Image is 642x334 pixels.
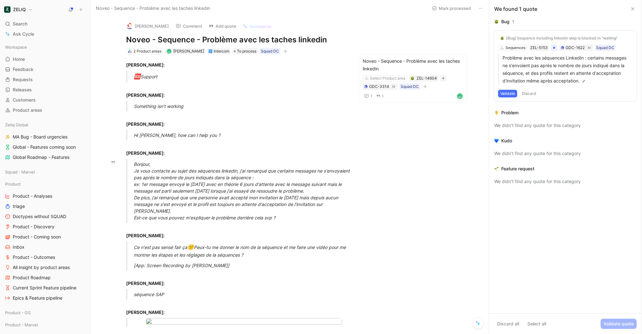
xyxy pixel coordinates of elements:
span: Global Roadmap - Features [13,154,69,160]
span: Product - Outcomes [13,254,55,260]
span: Product - GG [5,309,31,316]
img: ZELIQ [4,6,11,13]
a: MA Bug - Board urgencies [3,132,88,142]
span: All insight by product areas [13,264,70,271]
span: Squad - Marvel [5,169,35,175]
div: : [126,302,346,316]
div: Squad - Marvel [3,167,88,177]
span: Requests [13,76,33,83]
span: Doctypes without SQUAD [13,213,66,220]
img: 💙 [494,139,499,143]
img: 🪲 [500,36,504,40]
img: 🌱 [494,167,499,171]
img: avatar [167,49,171,53]
button: 1 [363,92,374,100]
img: pen.svg [581,79,586,83]
div: Ce n'est pas sensé fair ça Peux-tu me donner le nom de la séquence et me faire une vidéo pour me ... [134,243,354,258]
div: We didn’t find any quote for this category [494,150,637,157]
button: logo[PERSON_NAME] [124,21,172,31]
span: Epics & Feature pipeline [13,295,62,301]
div: [App: Screen Recording by [PERSON_NAME]] [134,262,354,269]
span: [PERSON_NAME] [173,49,204,53]
div: We found 1 quote [494,5,537,13]
a: Releases [3,85,88,95]
span: Product [5,181,21,187]
a: All insight by product areas [3,263,88,272]
strong: [PERSON_NAME] [126,281,164,286]
a: Doctypes without SQUAD [3,212,88,221]
div: Workspace [3,42,88,52]
span: Noveo - Sequence - Problème avec les taches linkedin [96,4,210,12]
a: Global - Features coming soon [3,142,88,152]
span: Global - Features coming soon [13,144,76,150]
div: Kudo [501,137,512,145]
span: Product - Coming soon [13,234,61,240]
a: Global Roadmap - Features [3,153,88,162]
div: GDC-3314 [369,83,389,90]
strong: [PERSON_NAME] [126,150,164,156]
div: Zeliq Global [3,120,88,130]
a: Product Roadmap [3,273,88,282]
span: 🆘 [134,73,140,80]
div: Intercom [214,48,229,54]
a: Home [3,54,88,64]
div: Product - Marvel [3,320,88,330]
div: Zeliq GlobalMA Bug - Board urgenciesGlobal - Features coming soonGlobal Roadmap - Features [3,120,88,162]
div: Squad DC [261,48,279,54]
div: Something isn't working [134,103,354,110]
button: Select all [524,319,549,329]
div: Hi [PERSON_NAME], how can I help you ? [134,132,354,139]
span: Zeliq Global [5,122,28,128]
button: 🪲[Bug] Sequence including linkedin step is blocked in "waiting" [498,34,620,42]
div: séquence SAP [134,291,354,298]
a: Inbox [3,242,88,252]
span: 1 [370,94,372,98]
div: We didn’t find any quote for this category [494,122,637,129]
div: : [126,225,346,239]
div: ProductProduct - AnalysestriageDoctypes without SQUADProduct - DiscoveryProduct - Coming soonInbo... [3,179,88,303]
span: Search [13,20,27,28]
img: 🪲 [410,76,414,80]
span: Product - Analyses [13,193,52,199]
button: Add quote [206,22,239,31]
img: 🪲 [494,19,499,24]
button: ZELIQZELIQ [3,5,34,14]
a: Feedback [3,65,88,74]
div: Feature request [501,165,534,173]
div: Problem [501,109,518,117]
strong: [PERSON_NAME] [126,121,164,127]
div: Product [3,179,88,189]
div: : [126,143,346,156]
h1: ZELIQ [13,7,26,12]
button: Comment [173,22,205,31]
span: Ask Cycle [13,30,34,38]
button: 🪲 [410,76,415,81]
img: avatar [458,94,462,98]
button: Validate quote [601,319,637,329]
a: Epics & Feature pipeline [3,293,88,303]
div: Search [3,19,88,29]
div: Product - GG [3,308,88,319]
button: Discard all [494,319,522,329]
div: ZEL-14604 [417,75,437,82]
div: Product - GG [3,308,88,317]
div: Select Product area [370,75,405,82]
span: Feedback [13,66,33,73]
a: Product - Outcomes [3,252,88,262]
div: Bonjour, Je vous contacte au sujet des séquences linkedin, j'ai remarqué que certains messages ne... [134,161,354,221]
div: Bug [501,18,510,25]
button: Validate [498,90,517,97]
img: 👂 [494,110,499,115]
strong: [PERSON_NAME] [126,309,164,315]
div: Support [134,73,354,81]
img: logo [126,23,133,29]
a: Product - Analyses [3,191,88,201]
button: Mark processed [429,4,474,13]
div: Product - Marvel [3,320,88,331]
a: Product - Discovery [3,222,88,231]
strong: [PERSON_NAME] [126,233,164,238]
p: Problème avec les séquences LinkedIn : certains messages ne s'envoient pas après le nombre de jou... [503,54,633,85]
span: Home [13,56,25,62]
a: Requests [3,75,88,84]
